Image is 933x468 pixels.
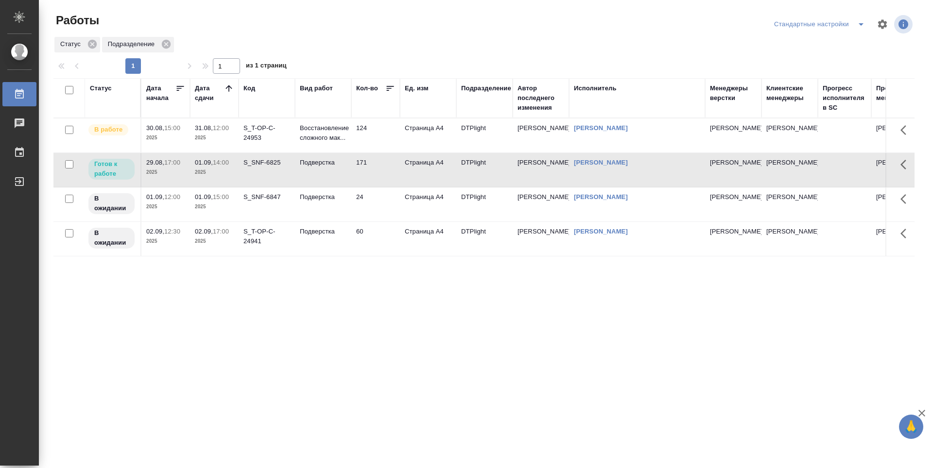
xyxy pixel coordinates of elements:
p: 2025 [195,133,234,143]
p: [PERSON_NAME] [710,123,757,133]
p: Подверстка [300,158,346,167]
div: Автор последнего изменения [518,84,564,113]
p: 01.09, [195,193,213,201]
td: [PERSON_NAME] [871,118,928,152]
td: [PERSON_NAME] [513,118,569,152]
button: Здесь прячутся важные кнопки [895,222,918,245]
td: Страница А4 [400,187,456,221]
div: S_SNF-6847 [243,192,290,202]
div: Кол-во [356,84,378,93]
p: Готов к работе [94,159,129,179]
p: Подверстка [300,227,346,236]
td: DTPlight [456,118,513,152]
p: 01.09, [195,159,213,166]
p: В ожидании [94,228,129,248]
td: DTPlight [456,153,513,187]
p: 30.08, [146,124,164,132]
button: 🙏 [899,415,923,439]
div: Подразделение [461,84,511,93]
span: Работы [53,13,99,28]
td: Страница А4 [400,118,456,152]
td: [PERSON_NAME] [761,153,818,187]
td: Страница А4 [400,153,456,187]
div: Статус [90,84,112,93]
td: [PERSON_NAME] [761,118,818,152]
span: 🙏 [903,417,919,437]
p: [PERSON_NAME] [710,192,757,202]
td: [PERSON_NAME] [513,187,569,221]
p: 12:00 [213,124,229,132]
td: 60 [351,222,400,256]
div: Дата начала [146,84,175,103]
button: Здесь прячутся важные кнопки [895,153,918,176]
div: Исполнитель назначен, приступать к работе пока рано [87,192,136,215]
td: DTPlight [456,187,513,221]
div: S_T-OP-C-24941 [243,227,290,246]
p: 2025 [146,167,185,177]
td: DTPlight [456,222,513,256]
td: 124 [351,118,400,152]
div: Статус [54,37,100,52]
div: Прогресс исполнителя в SC [823,84,866,113]
p: 31.08, [195,124,213,132]
td: [PERSON_NAME] [871,153,928,187]
div: Исполнитель может приступить к работе [87,158,136,181]
p: 15:00 [164,124,180,132]
p: [PERSON_NAME] [710,227,757,236]
div: Исполнитель [574,84,617,93]
td: [PERSON_NAME] [513,153,569,187]
p: 2025 [146,202,185,212]
p: 17:00 [213,228,229,235]
p: 2025 [195,236,234,246]
td: [PERSON_NAME] [513,222,569,256]
p: 01.09, [146,193,164,201]
div: S_SNF-6825 [243,158,290,167]
td: 171 [351,153,400,187]
p: Восстановление сложного мак... [300,123,346,143]
p: 2025 [195,202,234,212]
div: Менеджеры верстки [710,84,757,103]
p: 02.09, [146,228,164,235]
p: 29.08, [146,159,164,166]
div: Исполнитель выполняет работу [87,123,136,136]
span: Настроить таблицу [871,13,894,36]
p: В работе [94,125,122,134]
td: [PERSON_NAME] [871,222,928,256]
p: 2025 [146,133,185,143]
span: Посмотреть информацию [894,15,915,33]
p: 12:00 [164,193,180,201]
td: 24 [351,187,400,221]
p: 12:30 [164,228,180,235]
p: Подразделение [108,39,158,49]
button: Здесь прячутся важные кнопки [895,118,918,142]
p: Подверстка [300,192,346,202]
button: Здесь прячутся важные кнопки [895,187,918,211]
div: Дата сдачи [195,84,224,103]
td: [PERSON_NAME] [761,187,818,221]
p: 14:00 [213,159,229,166]
p: Статус [60,39,84,49]
div: Ед. изм [405,84,429,93]
p: 15:00 [213,193,229,201]
a: [PERSON_NAME] [574,159,628,166]
td: [PERSON_NAME] [871,187,928,221]
a: [PERSON_NAME] [574,228,628,235]
a: [PERSON_NAME] [574,124,628,132]
span: из 1 страниц [246,60,287,74]
p: 17:00 [164,159,180,166]
div: Клиентские менеджеры [766,84,813,103]
div: Подразделение [102,37,174,52]
div: Исполнитель назначен, приступать к работе пока рано [87,227,136,250]
p: 02.09, [195,228,213,235]
p: [PERSON_NAME] [710,158,757,167]
td: Страница А4 [400,222,456,256]
div: Код [243,84,255,93]
div: split button [772,17,871,32]
td: [PERSON_NAME] [761,222,818,256]
div: Вид работ [300,84,333,93]
p: 2025 [195,167,234,177]
a: [PERSON_NAME] [574,193,628,201]
p: В ожидании [94,194,129,213]
div: S_T-OP-C-24953 [243,123,290,143]
p: 2025 [146,236,185,246]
